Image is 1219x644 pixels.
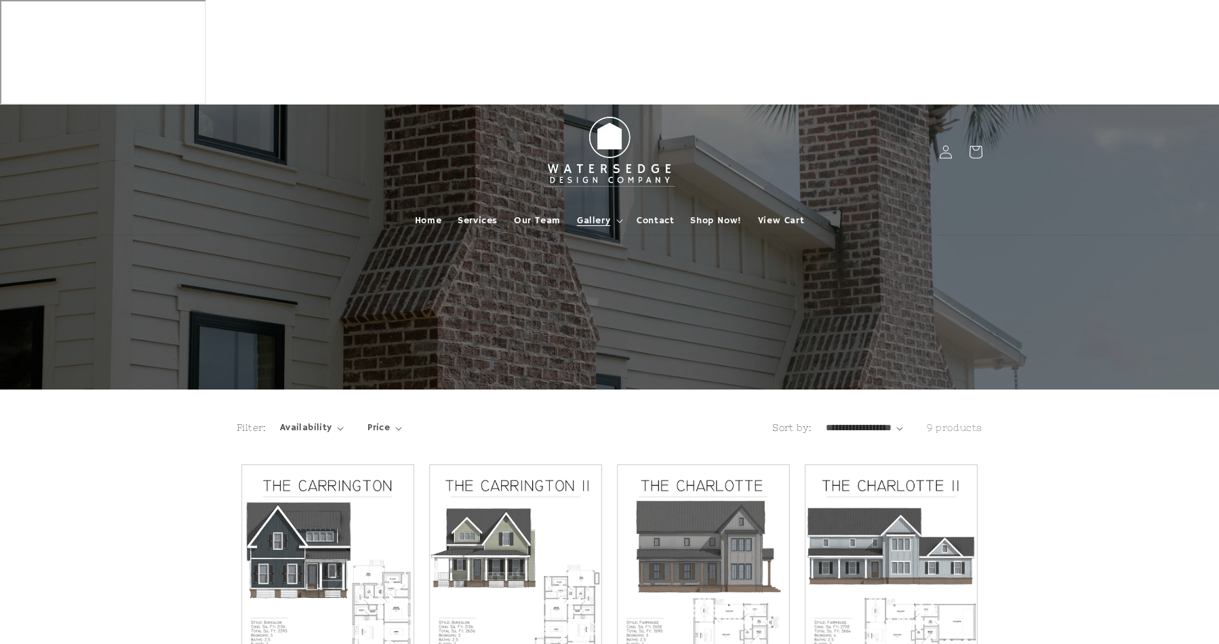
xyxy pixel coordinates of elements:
[530,105,690,199] a: Watersedge Design Co
[628,206,682,235] a: Contact
[415,214,441,227] span: Home
[758,214,804,227] span: View Cart
[750,206,812,235] a: View Cart
[367,421,390,435] span: Price
[569,206,628,235] summary: Gallery
[927,422,982,433] span: 9 products
[280,421,332,435] span: Availability
[280,421,344,435] summary: Availability (0 selected)
[772,422,812,433] label: Sort by:
[514,214,561,227] span: Our Team
[458,214,498,227] span: Services
[535,110,684,194] img: Watersedge Design Co
[449,206,506,235] a: Services
[407,206,449,235] a: Home
[682,206,749,235] a: Shop Now!
[577,214,610,227] span: Gallery
[367,421,402,435] summary: Price
[690,214,741,227] span: Shop Now!
[637,214,674,227] span: Contact
[237,421,266,435] h2: Filter:
[506,206,569,235] a: Our Team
